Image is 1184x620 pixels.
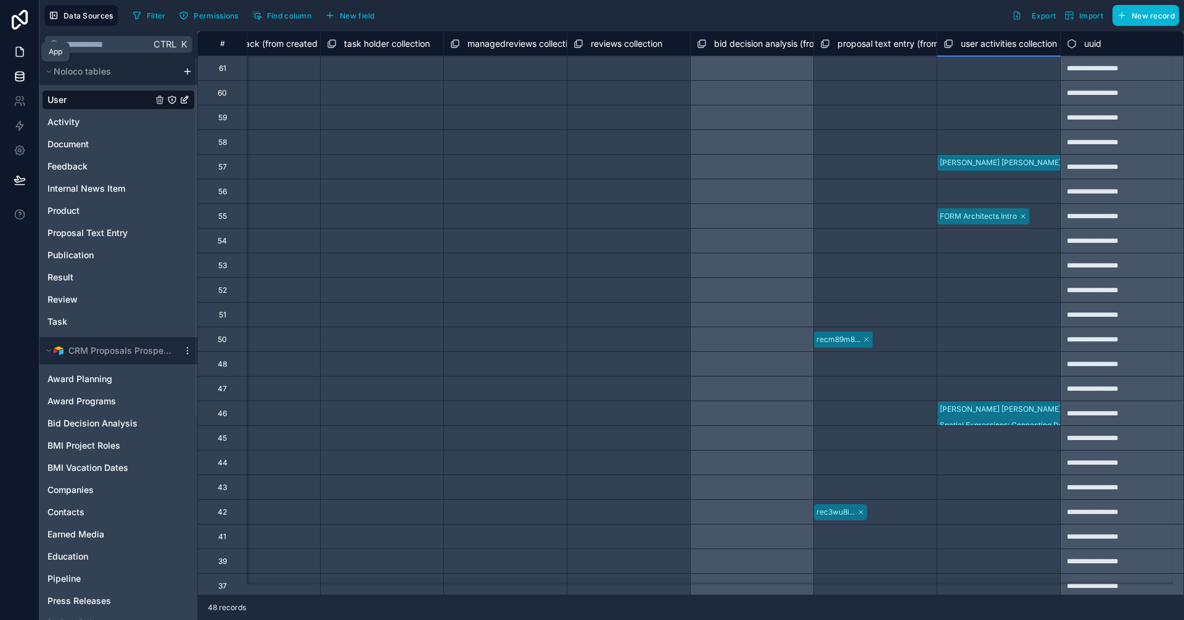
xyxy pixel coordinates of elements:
[42,223,195,243] div: Proposal Text Entry
[218,507,227,517] div: 42
[42,480,195,500] div: Companies
[47,249,152,261] a: Publication
[42,547,195,566] div: Education
[837,38,1029,50] span: proposal text entry (from created by) collection
[42,591,195,611] div: Press Releases
[218,335,227,345] div: 50
[47,94,67,106] span: User
[218,557,227,566] div: 39
[47,138,152,150] a: Document
[47,550,88,563] span: Education
[68,345,172,357] span: CRM Proposals Prospects
[340,11,375,20] span: New field
[42,369,195,389] div: Award Planning
[42,569,195,589] div: Pipeline
[47,373,165,385] a: Award Planning
[218,384,227,394] div: 47
[219,63,226,73] div: 61
[42,63,178,80] button: Noloco tables
[47,595,111,607] span: Press Releases
[321,6,379,25] button: New field
[218,458,228,468] div: 44
[47,439,120,452] span: BMI Project Roles
[42,90,195,110] div: User
[591,38,662,50] span: reviews collection
[218,483,227,492] div: 43
[194,11,238,20] span: Permissions
[218,162,227,172] div: 57
[47,249,94,261] span: Publication
[218,433,227,443] div: 45
[218,285,227,295] div: 52
[42,112,195,132] div: Activity
[940,420,1166,431] div: Spatial Expressions: Connecting Design, Product, and Real Estate
[47,506,84,518] span: Contacts
[47,205,152,217] a: Product
[47,271,73,283] span: Result
[47,462,165,474] a: BMI Vacation Dates
[47,205,80,217] span: Product
[1032,11,1056,20] span: Export
[207,39,237,48] div: #
[1132,11,1175,20] span: New record
[47,116,152,128] a: Activity
[218,187,227,197] div: 56
[219,310,226,320] div: 51
[47,227,128,239] span: Proposal Text Entry
[47,138,89,150] span: Document
[42,290,195,309] div: Review
[42,134,195,154] div: Document
[221,38,374,50] span: feedback (from created by) collection
[47,550,165,563] a: Education
[175,6,247,25] a: Permissions
[42,502,195,522] div: Contacts
[175,6,242,25] button: Permissions
[49,47,62,57] div: App
[218,409,227,418] div: 46
[147,11,166,20] span: Filter
[47,484,94,496] span: Companies
[218,581,227,591] div: 37
[47,395,116,407] span: Award Programs
[208,603,246,613] span: 48 records
[42,179,195,198] div: Internal News Item
[47,271,152,283] a: Result
[42,201,195,221] div: Product
[47,528,104,540] span: Earned Media
[47,528,165,540] a: Earned Media
[47,116,80,128] span: Activity
[42,245,195,265] div: Publication
[42,391,195,411] div: Award Programs
[218,88,227,98] div: 60
[467,38,577,50] span: managedreviews collection
[1084,38,1101,50] span: uuid
[42,524,195,544] div: Earned Media
[42,414,195,433] div: Bid Decision Analysis
[47,484,165,496] a: Companies
[940,404,1160,415] div: [PERSON_NAME] [PERSON_NAME]/[PERSON_NAME] Follow Up
[47,573,81,585] span: Pipeline
[47,417,138,430] span: Bid Decision Analysis
[267,11,311,20] span: Find column
[47,293,152,306] a: Review
[218,236,227,246] div: 54
[42,312,195,332] div: Task
[47,506,165,518] a: Contacts
[940,157,1160,168] div: [PERSON_NAME] [PERSON_NAME]/[PERSON_NAME] Follow Up
[344,38,430,50] span: task holder collection
[42,157,195,176] div: Feedback
[42,436,195,455] div: BMI Project Roles
[47,462,128,474] span: BMI Vacation Dates
[218,137,227,147] div: 58
[714,38,903,50] span: bid decision analysis (from assignee) collection
[816,507,855,518] div: rec3wu8i...
[64,11,113,20] span: Data Sources
[1079,11,1103,20] span: Import
[47,417,165,430] a: Bid Decision Analysis
[218,261,227,271] div: 53
[47,182,152,195] a: Internal News Item
[816,334,860,345] div: recm89m8...
[218,359,227,369] div: 48
[1060,5,1108,26] button: Import
[47,439,165,452] a: BMI Project Roles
